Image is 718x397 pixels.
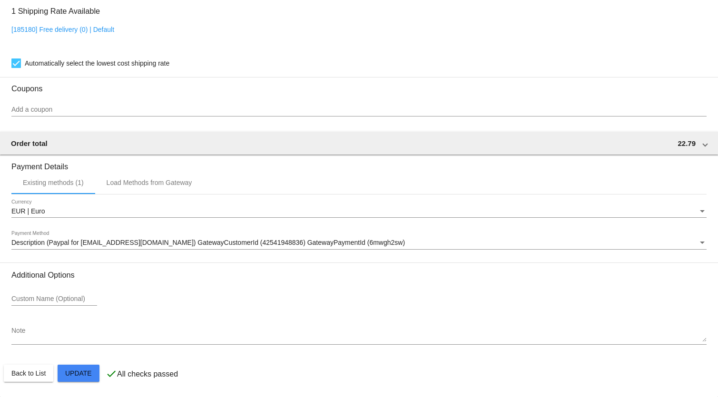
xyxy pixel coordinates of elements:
[58,365,99,382] button: Update
[11,239,707,247] mat-select: Payment Method
[11,295,97,303] input: Custom Name (Optional)
[11,369,46,377] span: Back to List
[11,106,707,114] input: Add a coupon
[25,58,169,69] span: Automatically select the lowest cost shipping rate
[65,369,92,377] span: Update
[11,77,707,93] h3: Coupons
[11,26,114,33] a: [185180] Free delivery (0) | Default
[11,207,45,215] span: EUR | Euro
[11,139,48,147] span: Order total
[107,179,192,186] div: Load Methods from Gateway
[4,365,53,382] button: Back to List
[11,239,405,246] span: Description (Paypal for [EMAIL_ADDRESS][DOMAIN_NAME]) GatewayCustomerId (42541948836) GatewayPaym...
[11,208,707,215] mat-select: Currency
[11,1,100,21] h3: 1 Shipping Rate Available
[106,368,117,379] mat-icon: check
[11,271,707,280] h3: Additional Options
[23,179,84,186] div: Existing methods (1)
[11,155,707,171] h3: Payment Details
[117,370,178,378] p: All checks passed
[678,139,696,147] span: 22.79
